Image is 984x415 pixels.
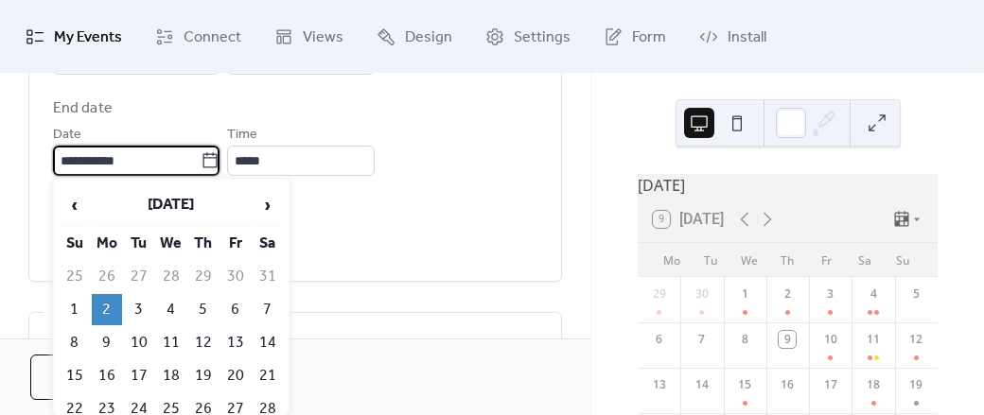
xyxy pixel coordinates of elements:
span: › [254,186,282,224]
a: Design [362,8,466,65]
div: Sa [846,243,885,277]
th: Su [60,228,90,259]
td: 1 [60,294,90,325]
th: Th [188,228,219,259]
span: Time [227,124,257,147]
span: My Events [54,23,122,52]
td: 12 [188,327,219,358]
td: 27 [124,261,154,292]
div: 16 [779,376,796,393]
td: 17 [124,360,154,391]
span: Date [53,124,81,147]
div: [DATE] [638,174,938,197]
span: ‹ [61,186,89,224]
div: 6 [651,331,668,348]
a: Connect [141,8,255,65]
span: Settings [514,23,571,52]
div: 8 [736,331,753,348]
span: Install [728,23,766,52]
td: 16 [92,360,122,391]
a: Settings [471,8,585,65]
td: 7 [253,294,283,325]
div: Th [768,243,807,277]
div: 14 [694,376,711,393]
div: Fr [807,243,846,277]
td: 8 [60,327,90,358]
span: Form [632,23,666,52]
td: 18 [156,360,186,391]
div: 13 [651,376,668,393]
td: 4 [156,294,186,325]
th: Sa [253,228,283,259]
td: 31 [253,261,283,292]
a: Install [685,8,781,65]
div: 5 [907,285,924,303]
th: We [156,228,186,259]
div: 12 [907,331,924,348]
div: 4 [865,285,882,303]
td: 6 [220,294,251,325]
th: [DATE] [92,185,251,226]
td: 3 [124,294,154,325]
div: Mo [653,243,692,277]
div: End date [53,97,113,120]
td: 10 [124,327,154,358]
div: 7 [694,331,711,348]
div: 17 [822,376,839,393]
div: Su [884,243,922,277]
div: 11 [865,331,882,348]
td: 25 [60,261,90,292]
td: 5 [188,294,219,325]
td: 21 [253,360,283,391]
div: Tu [692,243,730,277]
td: 19 [188,360,219,391]
th: Tu [124,228,154,259]
td: 30 [220,261,251,292]
td: 2 [92,294,122,325]
td: 13 [220,327,251,358]
div: 10 [822,331,839,348]
td: 14 [253,327,283,358]
div: 9 [779,331,796,348]
div: 30 [694,285,711,303]
button: Cancel [30,354,154,400]
div: 18 [865,376,882,393]
div: 2 [779,285,796,303]
div: 3 [822,285,839,303]
th: Mo [92,228,122,259]
div: 19 [907,376,924,393]
td: 15 [60,360,90,391]
div: 29 [651,285,668,303]
th: Fr [220,228,251,259]
span: Design [405,23,452,52]
span: Connect [184,23,241,52]
a: My Events [11,8,136,65]
div: 1 [736,285,753,303]
td: 28 [156,261,186,292]
td: 29 [188,261,219,292]
span: Views [303,23,343,52]
div: 15 [736,376,753,393]
td: 11 [156,327,186,358]
td: 9 [92,327,122,358]
td: 26 [92,261,122,292]
td: 20 [220,360,251,391]
div: We [729,243,768,277]
a: Form [589,8,680,65]
a: Views [260,8,358,65]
